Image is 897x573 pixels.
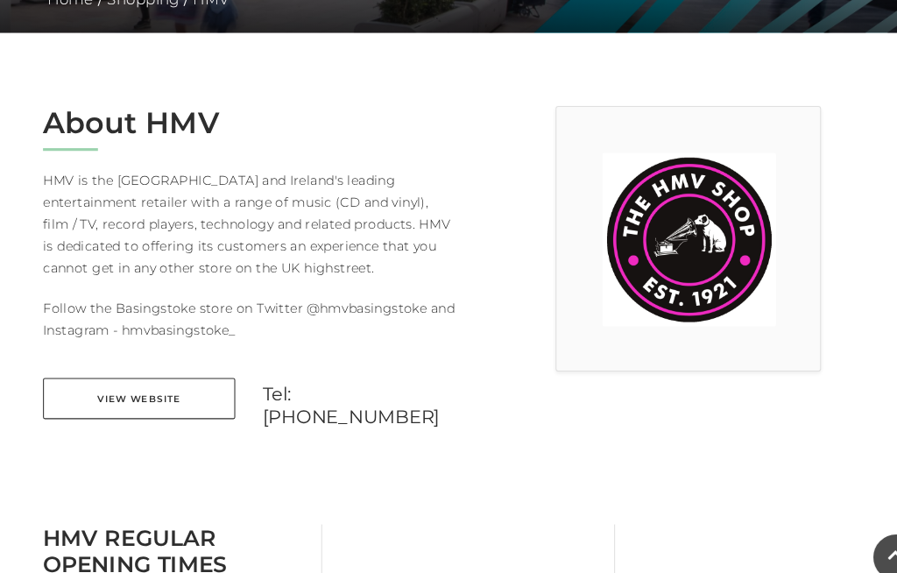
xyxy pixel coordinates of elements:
h3: HMV Regular Opening Times [41,502,294,553]
h2: About HMV [41,102,435,135]
a: View Website [41,362,225,401]
p: Follow the Basingstoke store on Twitter @hmvbasingstoke and Instagram - hmvbasingstoke_ [41,285,435,327]
p: HMV is the [GEOGRAPHIC_DATA] and Ireland's leading entertainment retailer with a range of music (... [41,162,435,267]
a: Tel: [PHONE_NUMBER] [251,367,435,409]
